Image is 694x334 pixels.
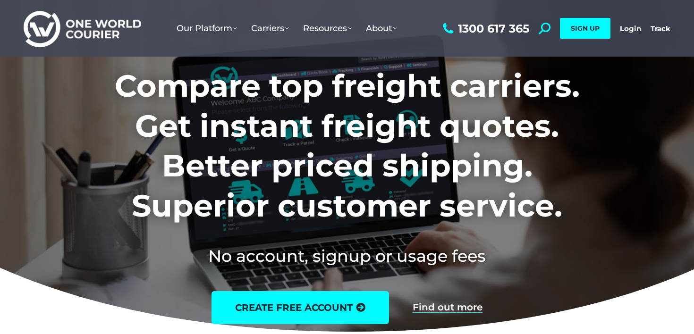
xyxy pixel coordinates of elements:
[651,24,670,33] a: Track
[244,14,296,43] a: Carriers
[440,23,529,34] a: 1300 617 365
[52,244,642,267] h2: No account, signup or usage fees
[366,23,397,33] span: About
[169,14,244,43] a: Our Platform
[560,18,610,39] a: SIGN UP
[620,24,641,33] a: Login
[177,23,237,33] span: Our Platform
[359,14,404,43] a: About
[24,9,141,48] img: One World Courier
[296,14,359,43] a: Resources
[212,291,389,324] a: create free account
[303,23,352,33] span: Resources
[251,23,289,33] span: Carriers
[413,302,482,313] a: Find out more
[571,24,600,33] span: SIGN UP
[52,66,642,225] h1: Compare top freight carriers. Get instant freight quotes. Better priced shipping. Superior custom...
